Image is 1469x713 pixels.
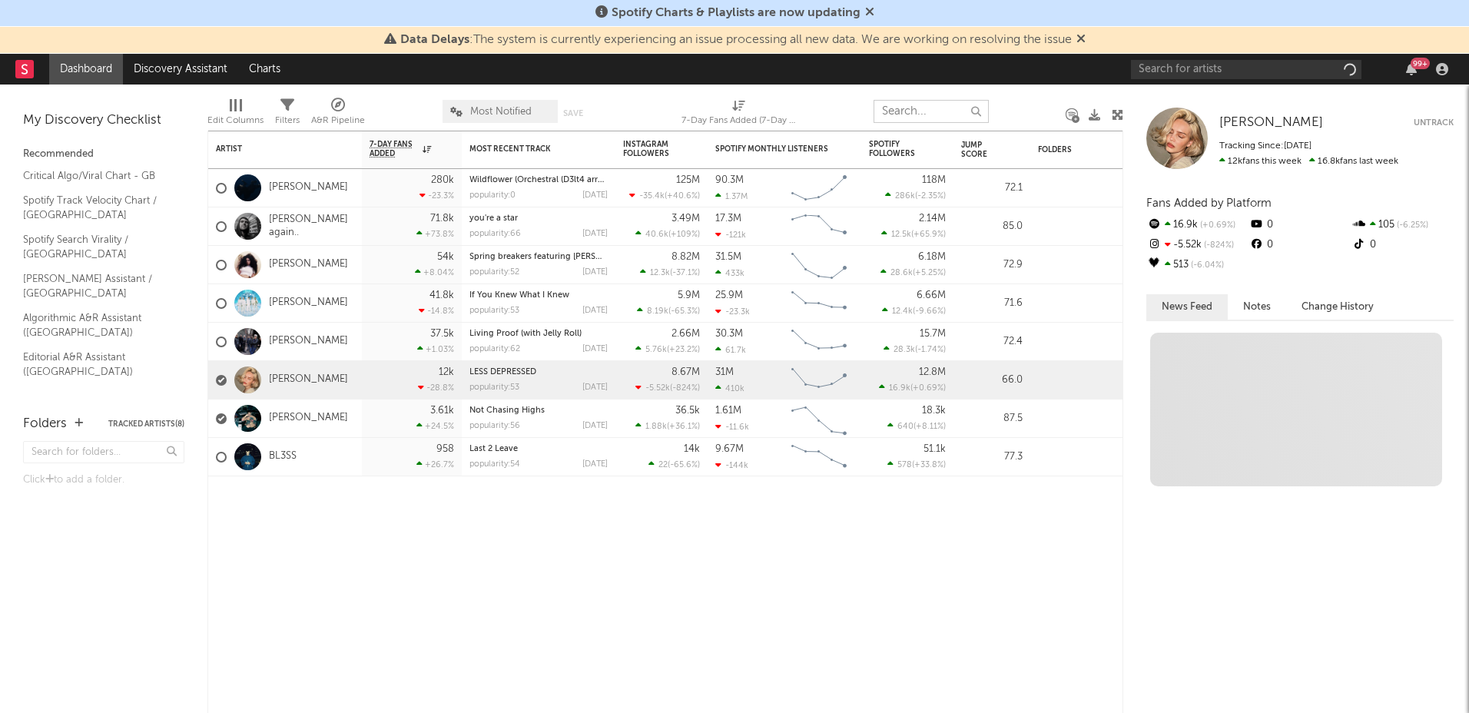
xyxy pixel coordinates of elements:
[582,230,608,238] div: [DATE]
[216,144,331,154] div: Artist
[416,459,454,469] div: +26.7 %
[961,448,1023,466] div: 77.3
[469,176,618,184] a: Wildflower (Orchestral (D3lt4 arrang.)
[469,445,608,453] div: Last 2 Leave
[715,444,744,454] div: 9.67M
[917,192,943,201] span: -2.35 %
[123,54,238,85] a: Discovery Assistant
[645,384,670,393] span: -5.52k
[715,191,748,201] div: 1.37M
[1406,63,1417,75] button: 99+
[681,111,797,130] div: 7-Day Fans Added (7-Day Fans Added)
[612,7,861,19] span: Spotify Charts & Playlists are now updating
[640,267,700,277] div: ( )
[784,400,854,438] svg: Chart title
[419,191,454,201] div: -23.3 %
[23,310,169,341] a: Algorithmic A&R Assistant ([GEOGRAPHIC_DATA])
[469,406,545,415] a: Not Chasing Highs
[669,346,698,354] span: +23.2 %
[623,140,677,158] div: Instagram Followers
[415,267,454,277] div: +8.04 %
[715,175,744,185] div: 90.3M
[961,371,1023,390] div: 66.0
[885,191,946,201] div: ( )
[311,92,365,137] div: A&R Pipeline
[469,368,608,376] div: LESS DEPRESSED
[1219,116,1323,129] span: [PERSON_NAME]
[671,214,700,224] div: 3.49M
[469,307,519,315] div: popularity: 53
[715,345,746,355] div: 61.7k
[684,444,700,454] div: 14k
[961,179,1023,197] div: 72.1
[715,290,743,300] div: 25.9M
[469,253,608,261] div: Spring breakers featuring kesha
[429,290,454,300] div: 41.8k
[715,307,750,317] div: -23.3k
[469,422,520,430] div: popularity: 56
[469,445,518,453] a: Last 2 Leave
[582,345,608,353] div: [DATE]
[1411,58,1430,69] div: 99 +
[431,175,454,185] div: 280k
[961,141,1000,159] div: Jump Score
[922,175,946,185] div: 118M
[436,444,454,454] div: 958
[23,111,184,130] div: My Discovery Checklist
[469,406,608,415] div: Not Chasing Highs
[669,423,698,431] span: +36.1 %
[1219,157,1398,166] span: 16.8k fans last week
[916,423,943,431] span: +8.11 %
[1286,294,1389,320] button: Change History
[890,269,913,277] span: 28.6k
[961,256,1023,274] div: 72.9
[563,109,583,118] button: Save
[430,406,454,416] div: 3.61k
[469,253,640,261] a: Spring breakers featuring [PERSON_NAME]
[582,191,608,200] div: [DATE]
[715,144,831,154] div: Spotify Monthly Listeners
[884,344,946,354] div: ( )
[961,217,1023,236] div: 85.0
[918,252,946,262] div: 6.18M
[671,307,698,316] span: -65.3 %
[635,421,700,431] div: ( )
[784,246,854,284] svg: Chart title
[582,268,608,277] div: [DATE]
[1219,115,1323,131] a: [PERSON_NAME]
[469,214,518,223] a: you're a star
[879,383,946,393] div: ( )
[920,329,946,339] div: 15.7M
[671,367,700,377] div: 8.67M
[311,111,365,130] div: A&R Pipeline
[922,406,946,416] div: 18.3k
[917,290,946,300] div: 6.66M
[1394,221,1428,230] span: -6.25 %
[678,290,700,300] div: 5.9M
[672,384,698,393] span: -824 %
[469,460,520,469] div: popularity: 54
[469,144,585,154] div: Most Recent Track
[275,111,300,130] div: Filters
[1414,115,1454,131] button: Untrack
[887,459,946,469] div: ( )
[676,175,700,185] div: 125M
[715,383,744,393] div: 410k
[23,415,67,433] div: Folders
[430,329,454,339] div: 37.5k
[647,307,668,316] span: 8.19k
[1351,215,1454,235] div: 105
[914,461,943,469] span: +33.8 %
[23,270,169,302] a: [PERSON_NAME] Assistant / [GEOGRAPHIC_DATA]
[108,420,184,428] button: Tracked Artists(8)
[269,450,297,463] a: BL3SS
[897,423,914,431] span: 640
[961,333,1023,351] div: 72.4
[645,346,667,354] span: 5.76k
[1351,235,1454,255] div: 0
[874,100,989,123] input: Search...
[1198,221,1235,230] span: +0.69 %
[914,230,943,239] span: +65.9 %
[629,191,700,201] div: ( )
[207,92,264,137] div: Edit Columns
